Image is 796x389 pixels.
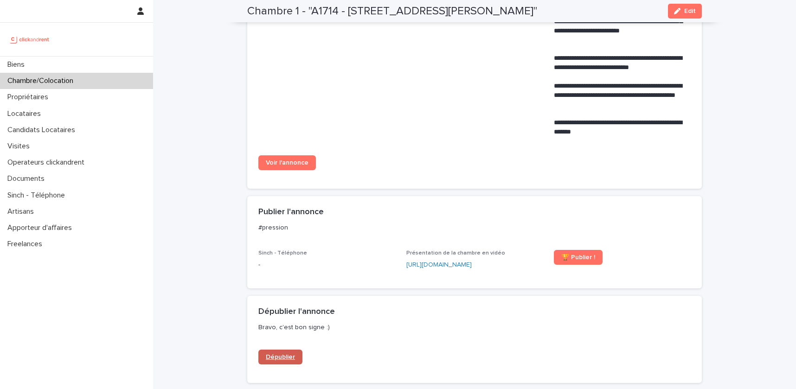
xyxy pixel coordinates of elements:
[4,126,83,134] p: Candidats Locataires
[4,60,32,69] p: Biens
[684,8,696,14] span: Edit
[258,323,687,332] p: Bravo, c'est bon signe :)
[258,260,395,270] p: -
[4,158,92,167] p: Operateurs clickandrent
[258,350,302,364] a: Dépublier
[4,174,52,183] p: Documents
[258,250,307,256] span: Sinch - Téléphone
[4,240,50,249] p: Freelances
[4,77,81,85] p: Chambre/Colocation
[554,250,603,265] a: 🏆 Publier !
[406,250,505,256] span: Présentation de la chambre en vidéo
[258,155,316,170] a: Voir l'annonce
[247,5,537,18] h2: Chambre 1 - "A1714 - [STREET_ADDRESS][PERSON_NAME]"
[7,30,52,49] img: UCB0brd3T0yccxBKYDjQ
[668,4,702,19] button: Edit
[258,207,324,217] h2: Publier l'annonce
[266,159,308,166] span: Voir l'annonce
[258,223,687,232] p: #pression
[266,354,295,360] span: Dépublier
[406,261,472,268] a: [URL][DOMAIN_NAME]
[4,109,48,118] p: Locataires
[4,191,72,200] p: Sinch - Téléphone
[258,307,335,317] h2: Dépublier l'annonce
[4,93,56,102] p: Propriétaires
[4,223,79,232] p: Apporteur d'affaires
[4,207,41,216] p: Artisans
[4,142,37,151] p: Visites
[561,254,595,261] span: 🏆 Publier !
